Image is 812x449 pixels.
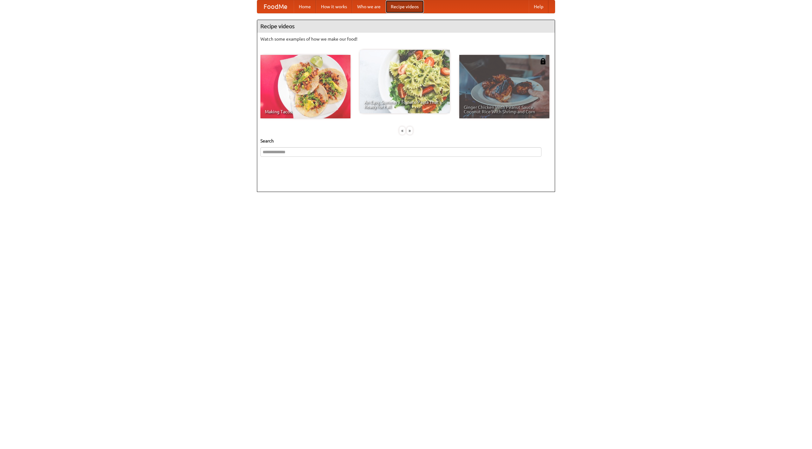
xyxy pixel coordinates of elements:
a: Who we are [352,0,386,13]
p: Watch some examples of how we make our food! [260,36,552,42]
h5: Search [260,138,552,144]
h4: Recipe videos [257,20,555,33]
span: Making Tacos [265,109,346,114]
a: Making Tacos [260,55,350,118]
a: FoodMe [257,0,294,13]
img: 483408.png [540,58,546,64]
span: An Easy, Summery Tomato Pasta That's Ready for Fall [364,100,445,109]
a: Home [294,0,316,13]
a: An Easy, Summery Tomato Pasta That's Ready for Fall [360,50,450,113]
div: « [399,127,405,135]
a: Help [529,0,548,13]
a: How it works [316,0,352,13]
a: Recipe videos [386,0,424,13]
div: » [407,127,413,135]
